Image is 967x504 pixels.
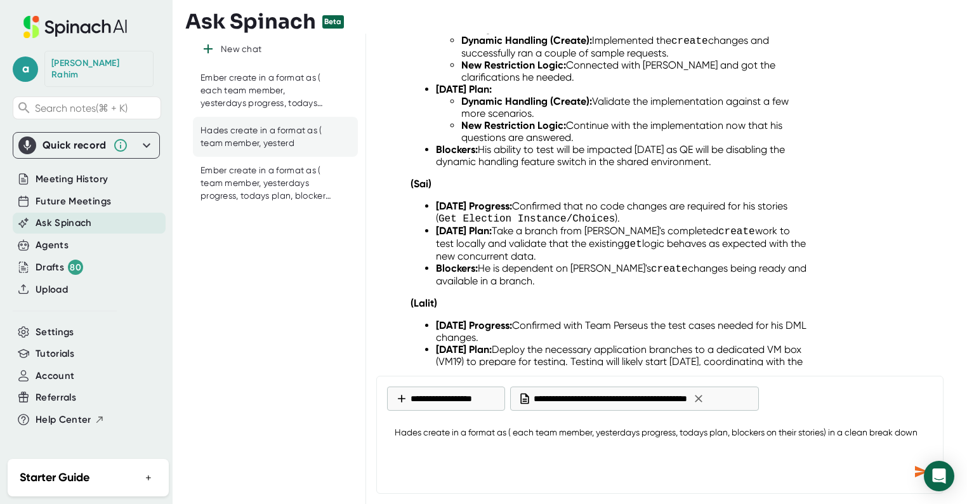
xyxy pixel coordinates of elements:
li: His ability to test will be impacted [DATE] as QE will be disabling the dynamic handling feature ... [436,143,810,168]
li: Implemented the changes and successfully ran a couple of sample requests. [461,34,810,59]
li: Confirmed that no code changes are required for his stories ( ). [436,200,810,225]
h2: Starter Guide [20,469,89,486]
div: Ember create in a format as ( each team member, yesterdays progress, todays plan, blockers on the... [201,72,331,109]
strong: (Lalit) [411,297,437,309]
div: Quick record [18,133,154,158]
div: Hades create in a format as ( team member, yesterd [201,124,331,149]
strong: New Restriction Logic: [461,59,566,71]
li: He is dependent on [PERSON_NAME]'s changes being ready and available in a branch. [436,262,810,287]
li: Take a branch from [PERSON_NAME]'s completed work to test locally and validate that the existing ... [436,225,810,262]
button: Agents [36,238,69,253]
button: Help Center [36,413,105,427]
strong: [DATE] Plan: [436,225,492,237]
button: Referrals [36,390,76,405]
code: create [718,226,755,237]
div: Ember create in a format as ( team member, yesterdays progress, todays plan, blockers on their st... [201,164,331,202]
code: Get Election Instance/Choices [438,213,615,225]
div: Abdul Rahim [51,58,147,80]
button: + [140,468,157,487]
div: Drafts [36,260,83,275]
div: Quick record [43,139,107,152]
strong: New Restriction Logic: [461,119,566,131]
strong: Dynamic Handling (Create): [461,95,592,107]
button: Drafts 80 [36,260,83,275]
code: create [651,263,688,275]
li: Validate the implementation against a few more scenarios. [461,95,810,119]
li: Connected with [PERSON_NAME] and got the clarifications he needed. [461,59,810,83]
strong: [DATE] Plan: [436,83,492,95]
span: Search notes (⌘ + K) [35,102,128,114]
div: New chat [221,44,261,55]
strong: [DATE] Progress: [436,200,512,212]
button: Settings [36,325,74,340]
strong: (Sai) [411,178,431,190]
li: Deploy the necessary application branches to a dedicated VM box (VM19) to prepare for testing. Te... [436,343,810,380]
li: Confirmed with Team Perseus the test cases needed for his DML changes. [436,319,810,343]
strong: Blockers: [436,262,478,274]
strong: [DATE] Plan: [436,343,492,355]
button: Meeting History [36,172,108,187]
code: get [624,239,642,250]
span: Help Center [36,413,91,427]
button: Ask Spinach [36,216,92,230]
div: Open Intercom Messenger [924,461,954,491]
strong: Blockers: [436,143,478,156]
button: Upload [36,282,68,297]
button: Future Meetings [36,194,111,209]
strong: Dynamic Handling (Create): [461,34,592,46]
span: a [13,56,38,82]
button: Tutorials [36,347,74,361]
button: Account [36,369,74,383]
code: create [671,36,708,47]
div: Send message [910,460,933,483]
li: Continue with the implementation now that his questions are answered. [461,119,810,143]
div: Beta [322,15,344,29]
h3: Ask Spinach [185,10,316,34]
div: 80 [68,260,83,275]
strong: [DATE] Progress: [436,319,512,331]
textarea: Hades create in a format as ( each team member, yesterdays progress, todays plan, blockers on the... [387,418,933,460]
